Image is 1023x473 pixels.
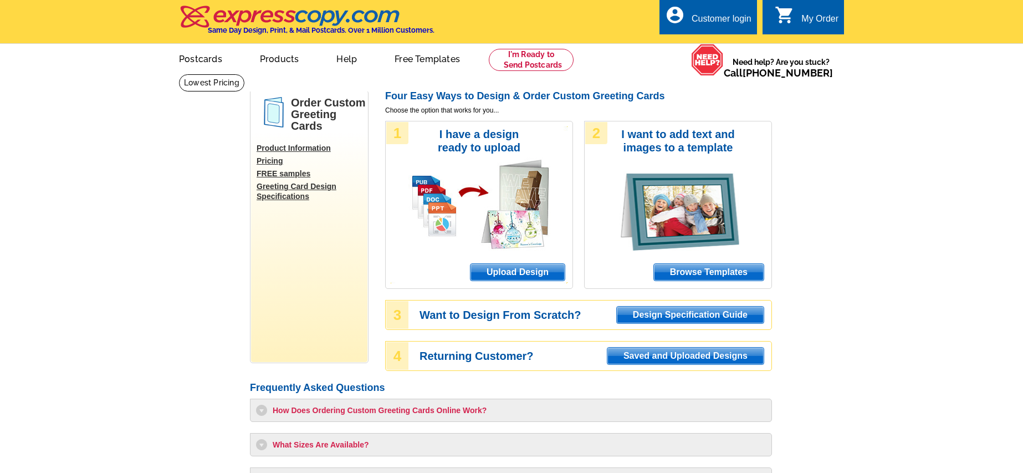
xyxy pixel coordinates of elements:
[386,122,408,144] div: 1
[386,301,408,329] div: 3
[654,264,764,281] span: Browse Templates
[607,347,764,365] a: Saved and Uploaded Designs
[743,67,833,79] a: [PHONE_NUMBER]
[617,307,764,323] span: Design Specification Guide
[257,156,367,166] a: Pricing
[470,264,565,281] span: Upload Design
[653,263,764,281] a: Browse Templates
[256,405,766,416] h3: How Does Ordering Custom Greeting Cards Online Work?
[724,67,833,79] span: Call
[692,14,751,29] div: Customer login
[420,310,771,320] h3: Want to Design From Scratch?
[386,342,408,370] div: 4
[621,128,735,154] h3: I want to add text and images to a template
[616,306,764,324] a: Design Specification Guide
[257,97,284,128] img: greetingCards.png
[161,45,240,71] a: Postcards
[724,57,838,79] span: Need help? Are you stuck?
[250,382,772,394] h2: Frequently Asked Questions
[385,90,772,103] h2: Four Easy Ways to Design & Order Custom Greeting Cards
[470,263,565,281] a: Upload Design
[691,44,724,76] img: help
[585,122,607,144] div: 2
[242,45,317,71] a: Products
[607,348,764,364] span: Saved and Uploaded Designs
[775,5,795,25] i: shopping_cart
[319,45,375,71] a: Help
[256,439,766,450] h3: What Sizes Are Available?
[775,12,838,26] a: shopping_cart My Order
[257,181,367,201] a: Greeting Card Design Specifications
[801,14,838,29] div: My Order
[208,26,434,34] h4: Same Day Design, Print, & Mail Postcards. Over 1 Million Customers.
[385,105,772,115] span: Choose the option that works for you...
[665,5,685,25] i: account_circle
[420,351,771,361] h3: Returning Customer?
[257,169,367,179] a: FREE samples
[665,12,751,26] a: account_circle Customer login
[377,45,478,71] a: Free Templates
[291,97,367,132] h1: Order Custom Greeting Cards
[257,143,367,153] a: Product Information
[179,13,434,34] a: Same Day Design, Print, & Mail Postcards. Over 1 Million Customers.
[422,128,536,154] h3: I have a design ready to upload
